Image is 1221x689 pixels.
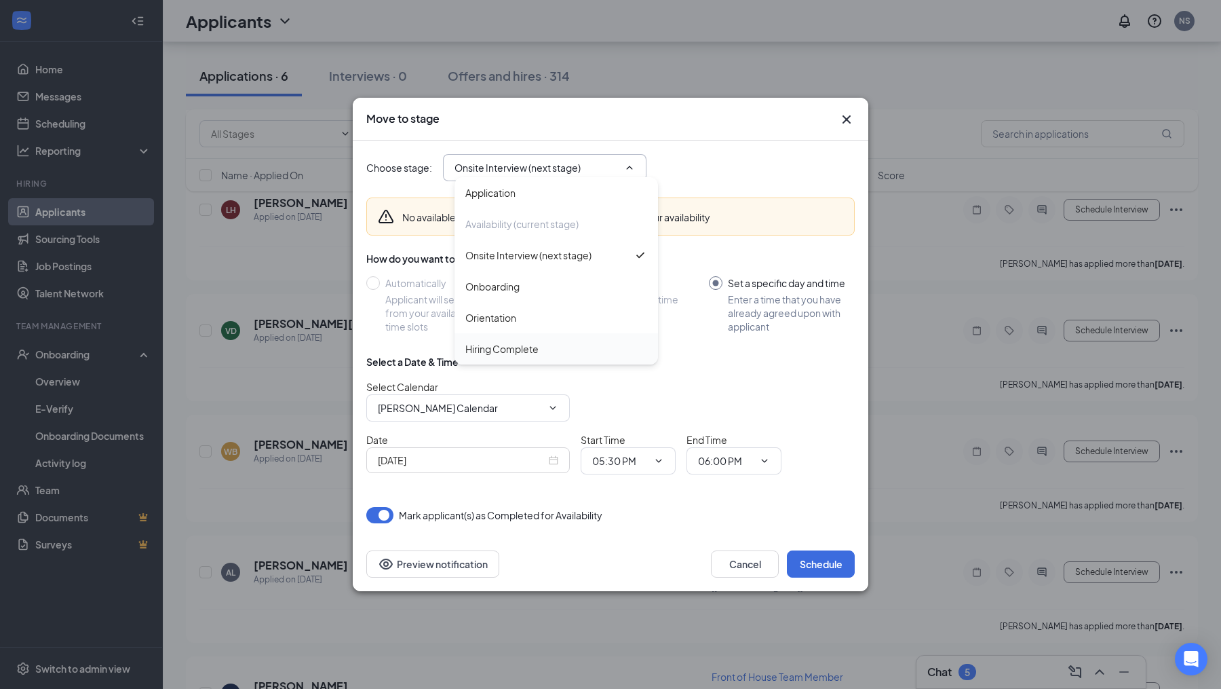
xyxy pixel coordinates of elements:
[686,434,727,446] span: End Time
[366,381,438,393] span: Select Calendar
[399,507,602,523] span: Mark applicant(s) as Completed for Availability
[465,185,516,200] div: Application
[465,217,579,231] div: Availability (current stage)
[634,248,647,262] svg: Checkmark
[465,341,539,356] div: Hiring Complete
[378,556,394,572] svg: Eye
[366,355,459,369] div: Select a Date & Time
[581,434,625,446] span: Start Time
[366,551,499,578] button: Preview notificationEye
[711,551,779,578] button: Cancel
[547,403,558,413] svg: ChevronDown
[402,210,710,224] div: No available time slots to automatically schedule.
[624,162,635,173] svg: ChevronUp
[378,208,394,225] svg: Warning
[378,453,546,468] input: Sep 15, 2025
[653,455,664,466] svg: ChevronDown
[623,210,710,224] button: Add your availability
[366,252,855,265] div: How do you want to schedule time with the applicant?
[465,248,592,263] div: Onsite Interview (next stage)
[592,453,648,468] input: Start time
[787,551,855,578] button: Schedule
[465,310,516,325] div: Orientation
[698,453,754,468] input: End time
[759,455,770,466] svg: ChevronDown
[838,111,855,128] svg: Cross
[366,434,388,446] span: Date
[366,111,440,126] h3: Move to stage
[465,279,520,294] div: Onboarding
[838,111,855,128] button: Close
[1175,643,1207,675] div: Open Intercom Messenger
[366,160,432,175] span: Choose stage :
